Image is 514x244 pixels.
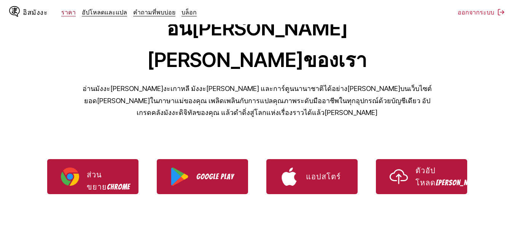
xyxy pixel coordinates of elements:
[170,167,189,186] img: โลโก้ Google Play
[376,159,467,194] a: ใช้ IsManga Local Uploader
[306,172,341,181] font: แอปสโตร์
[107,183,130,191] font: Chrome
[23,9,48,16] font: อิสมังงะ
[61,167,79,186] img: โลโก้ Chrome
[157,159,248,194] a: ดาวน์โหลด IsManga จาก Google Play
[458,8,494,16] font: ออกจากระบบ
[497,8,505,16] img: ออกจากระบบ
[133,8,175,16] a: คำถามที่พบบ่อย
[458,8,505,17] button: ออกจากระบบ
[415,166,482,187] font: ตัวอัปโหลด[PERSON_NAME]
[61,8,76,16] a: ราคา
[196,172,234,181] font: Google Play
[181,8,197,16] a: บล็อก
[9,6,20,17] img: โลโก้ IsManga
[266,159,358,194] a: ดาวน์โหลด Is Manga จาก App Store
[390,167,408,186] img: ไอคอนอัพโหลด
[9,6,61,18] a: โลโก้ IsMangaอิสมังงะ
[83,85,432,116] font: อ่านมังงะ[PERSON_NAME]งะเกาหลี มังงะ[PERSON_NAME] และการ์ตูนนานาชาติได้อย่าง[PERSON_NAME]บนเว็บไซ...
[280,167,298,186] img: โลโก้ App Store
[82,8,127,16] a: อัปโหลดและแปล
[87,171,107,191] font: ส่วนขยาย
[47,159,138,194] a: ดาวน์โหลดส่วนขยาย Is Manga Chrome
